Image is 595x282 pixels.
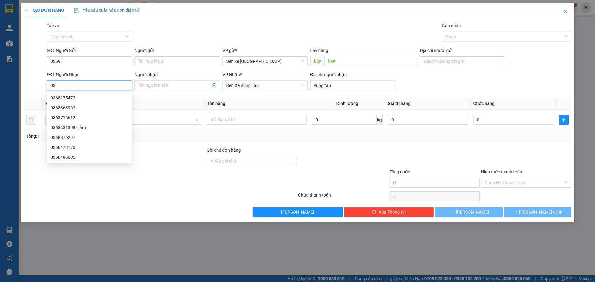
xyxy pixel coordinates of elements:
span: SL [45,101,50,106]
div: Địa chỉ người nhận [310,71,395,78]
div: 0368431308 - lắm [51,124,128,131]
div: 0368876297 [47,132,132,142]
div: Người nhận [134,71,220,78]
span: [PERSON_NAME] [281,209,314,215]
button: [PERSON_NAME] và In [504,207,571,217]
span: loading [512,210,519,214]
span: plus [559,117,568,122]
span: kg [377,115,383,125]
span: loading [449,210,456,214]
div: 0368496005 [47,152,132,162]
button: delete [26,115,36,125]
div: VP gửi [223,47,308,54]
input: Dọc đường [324,56,417,66]
div: 0368473170 [51,144,128,151]
div: Người gửi [134,47,220,54]
span: plus [24,8,28,12]
button: Close [557,3,574,20]
div: 0368716612 [51,114,128,121]
span: [PERSON_NAME] [456,209,489,215]
div: Chưa thanh toán [297,192,389,202]
span: Khác [106,115,198,124]
label: Tác vụ [47,23,59,28]
span: Yêu cầu xuất hóa đơn điện tử [74,8,139,13]
div: 0368431308 - lắm [47,123,132,132]
span: user-add [211,83,216,88]
span: Lấy [310,56,324,66]
span: Định lượng [336,101,358,106]
input: Ghi chú đơn hàng [207,156,297,166]
div: 0368716612 [47,113,132,123]
button: plus [559,115,569,125]
div: 0368876297 [51,134,128,141]
span: Bến xe Quảng Ngãi [226,57,304,66]
div: 0368363967 [47,103,132,113]
input: Địa chỉ của người gửi [420,56,505,66]
button: deleteXóa Thông tin [344,207,434,217]
span: Cước hàng [473,101,495,106]
div: 0368473170 [47,142,132,152]
span: Lấy hàng [310,48,328,53]
span: delete [372,210,376,215]
span: Giá trị hàng [388,101,411,106]
span: Bến Xe Vũng Tàu [226,81,304,90]
span: VP Nhận [223,72,240,77]
div: 0368496005 [51,154,128,161]
input: 0 [388,115,468,125]
input: VD: Bàn, Ghế [207,115,307,125]
div: SĐT Người Nhận [47,71,132,78]
img: icon [74,8,79,13]
button: [PERSON_NAME] [435,207,502,217]
span: Xóa Thông tin [379,209,406,215]
label: Hình thức thanh toán [481,169,522,174]
span: Tổng cước [390,169,410,174]
div: Tổng: 1 [26,133,230,140]
span: Tên hàng [207,101,225,106]
div: SĐT Người Gửi [47,47,132,54]
span: TẠO ĐƠN HÀNG [24,8,64,13]
div: 0368363967 [51,104,128,111]
span: close [563,9,568,14]
span: [PERSON_NAME] và In [519,209,562,215]
label: Ghi chú đơn hàng [207,148,241,153]
label: Gán nhãn [442,23,461,28]
div: 0368175472 [47,93,132,103]
div: Địa chỉ người gửi [420,47,505,54]
div: 0368175472 [51,94,128,101]
input: Địa chỉ của người nhận [310,80,395,90]
button: [PERSON_NAME] [253,207,343,217]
